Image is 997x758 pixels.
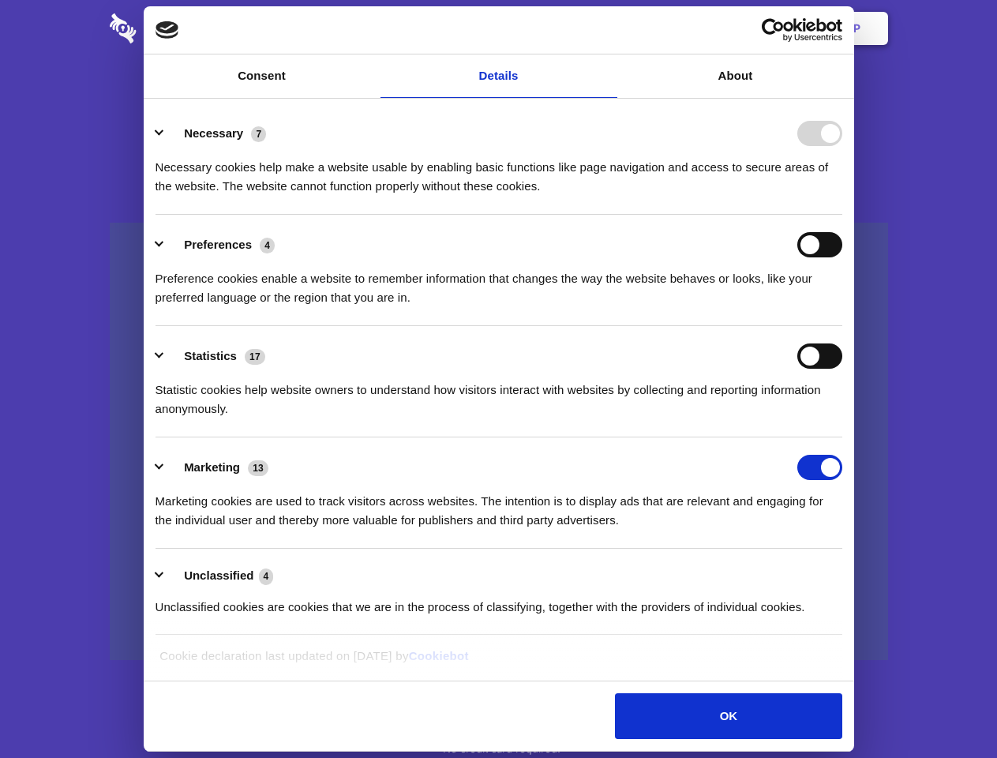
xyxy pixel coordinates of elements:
label: Statistics [184,349,237,362]
a: Usercentrics Cookiebot - opens in a new window [704,18,842,42]
a: Consent [144,54,380,98]
div: Preference cookies enable a website to remember information that changes the way the website beha... [156,257,842,307]
span: 17 [245,349,265,365]
img: logo-wordmark-white-trans-d4663122ce5f474addd5e946df7df03e33cb6a1c49d2221995e7729f52c070b2.svg [110,13,245,43]
a: Login [716,4,785,53]
label: Necessary [184,126,243,140]
div: Statistic cookies help website owners to understand how visitors interact with websites by collec... [156,369,842,418]
span: 13 [248,460,268,476]
a: Cookiebot [409,649,469,662]
iframe: Drift Widget Chat Controller [918,679,978,739]
h1: Eliminate Slack Data Loss. [110,71,888,128]
a: Pricing [463,4,532,53]
button: Marketing (13) [156,455,279,480]
a: About [617,54,854,98]
div: Necessary cookies help make a website usable by enabling basic functions like page navigation and... [156,146,842,196]
button: Statistics (17) [156,343,275,369]
button: Necessary (7) [156,121,276,146]
div: Cookie declaration last updated on [DATE] by [148,647,849,677]
a: Wistia video thumbnail [110,223,888,661]
div: Unclassified cookies are cookies that we are in the process of classifying, together with the pro... [156,586,842,617]
button: Preferences (4) [156,232,285,257]
img: logo [156,21,179,39]
h4: Auto-redaction of sensitive data, encrypted data sharing and self-destructing private chats. Shar... [110,144,888,196]
span: 4 [260,238,275,253]
span: 4 [259,568,274,584]
span: 7 [251,126,266,142]
a: Contact [640,4,713,53]
button: OK [615,693,841,739]
button: Unclassified (4) [156,566,283,586]
div: Marketing cookies are used to track visitors across websites. The intention is to display ads tha... [156,480,842,530]
a: Details [380,54,617,98]
label: Preferences [184,238,252,251]
label: Marketing [184,460,240,474]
